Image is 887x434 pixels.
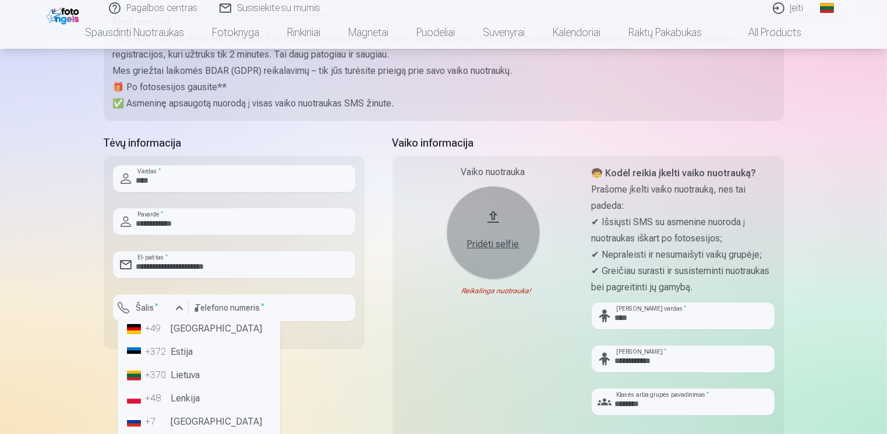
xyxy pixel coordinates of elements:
[113,63,775,79] p: Mes griežtai laikomės BDAR (GDPR) reikalavimų – tik jūs turėsite prieigą prie savo vaiko nuotraukų.
[469,16,539,49] a: Suvenyrai
[458,237,528,251] div: Pridėti selfie
[199,16,274,49] a: Fotoknyga
[393,135,784,151] h5: Vaiko informacija
[592,214,775,247] p: ✔ Išsiųsti SMS su asmenine nuoroda į nuotraukas iškart po fotosesijos;
[402,286,585,296] div: Reikalinga nuotrauka!
[132,302,164,314] label: Šalis
[113,79,775,95] p: 🎁 Po fotosesijos gausite**
[122,317,275,340] li: [GEOGRAPHIC_DATA]
[113,321,189,340] div: [PERSON_NAME] yra privalomas
[592,247,775,263] p: ✔ Nepraleisti ir nesumaišyti vaikų grupėje;
[72,16,199,49] a: Spausdinti nuotraukas
[122,340,275,364] li: Estija
[447,186,540,279] button: Pridėti selfie
[47,5,82,24] img: /fa2
[539,16,615,49] a: Kalendoriai
[146,368,169,382] div: +370
[104,135,365,151] h5: Tėvų informacija
[402,165,585,179] div: Vaiko nuotrauka
[592,182,775,214] p: Prašome įkelti vaiko nuotrauką, nes tai padeda:
[122,387,275,410] li: Lenkija
[122,410,275,433] li: [GEOGRAPHIC_DATA]
[122,364,275,387] li: Lietuva
[716,16,816,49] a: All products
[146,392,169,405] div: +48
[113,95,775,112] p: ✅ Asmeninę apsaugotą nuorodą į visas vaiko nuotraukas SMS žinute.
[592,263,775,296] p: ✔ Greičiau surasti ir susisteminti nuotraukas bei pagreitinti jų gamybą.
[146,415,169,429] div: +7
[146,322,169,336] div: +49
[403,16,469,49] a: Puodeliai
[113,294,189,321] button: Šalis*
[335,16,403,49] a: Magnetai
[146,345,169,359] div: +372
[274,16,335,49] a: Rinkiniai
[615,16,716,49] a: Raktų pakabukas
[592,168,757,179] strong: 🧒 Kodėl reikia įkelti vaiko nuotrauką?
